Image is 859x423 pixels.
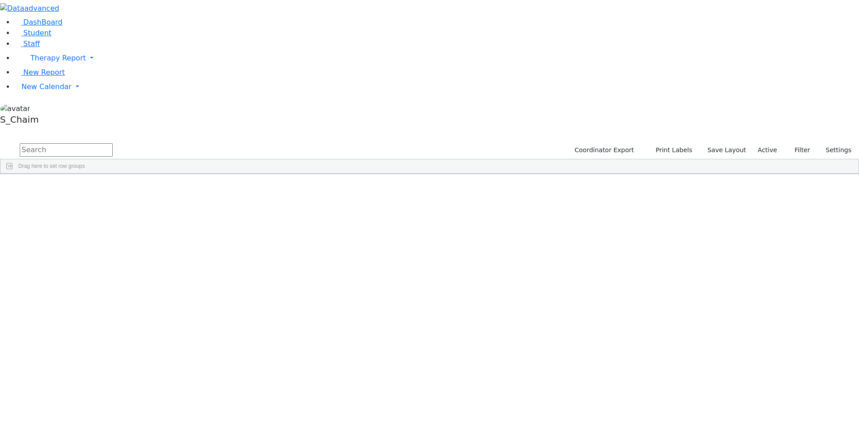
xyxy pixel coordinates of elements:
span: Therapy Report [30,54,86,62]
button: Save Layout [703,143,750,157]
button: Coordinator Export [569,143,638,157]
button: Settings [814,143,855,157]
button: Filter [783,143,814,157]
a: DashBoard [14,18,63,26]
span: Student [23,29,51,37]
span: New Report [23,68,65,77]
span: New Calendar [21,82,72,91]
span: Staff [23,39,40,48]
input: Search [20,143,113,157]
label: Active [754,143,781,157]
a: New Calendar [14,78,859,96]
a: Staff [14,39,40,48]
span: DashBoard [23,18,63,26]
a: New Report [14,68,65,77]
a: Student [14,29,51,37]
a: Therapy Report [14,49,859,67]
span: Drag here to set row groups [18,163,85,169]
button: Print Labels [645,143,696,157]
